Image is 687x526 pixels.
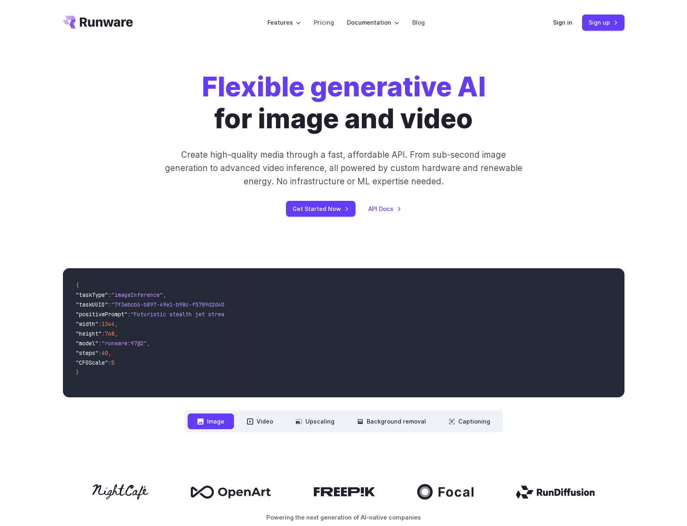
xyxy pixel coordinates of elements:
[163,291,166,298] span: ,
[347,18,399,27] label: Documentation
[98,349,102,357] span: :
[76,349,98,357] span: "steps"
[76,369,79,376] span: }
[202,71,486,135] h1: for image and video
[76,330,102,337] span: "height"
[115,330,118,337] span: ,
[108,359,111,366] span: :
[102,330,105,337] span: :
[439,413,500,429] button: Captioning
[553,18,572,27] a: Sign in
[286,413,344,429] button: Upscaling
[164,148,523,188] p: Create high-quality media through a fast, affordable API. From sub-second image generation to adv...
[111,359,115,366] span: 5
[98,320,102,328] span: :
[368,204,401,213] a: API Docs
[286,201,355,217] a: Get Started Now
[127,311,131,318] span: :
[412,18,425,27] a: Blog
[267,18,301,27] label: Features
[98,340,102,347] span: :
[108,291,111,298] span: :
[111,291,163,298] span: "imageInference"
[108,301,111,308] span: :
[105,330,115,337] span: 768
[63,16,133,29] a: Go to /
[347,413,436,429] button: Background removal
[102,340,147,347] span: "runware:97@2"
[582,15,624,30] a: Sign up
[115,320,118,328] span: ,
[76,359,108,366] span: "CFGScale"
[76,291,108,298] span: "taskType"
[102,349,108,357] span: 40
[76,282,79,289] span: {
[111,301,234,308] span: "7f3ebcb6-b897-49e1-b98c-f5789d2d40d7"
[76,340,98,347] span: "model"
[76,301,108,308] span: "taskUUID"
[188,413,234,429] button: Image
[108,349,111,357] span: ,
[76,311,127,318] span: "positivePrompt"
[102,320,115,328] span: 1344
[131,311,424,318] span: "Futuristic stealth jet streaking through a neon-lit cityscape with glowing purple exhaust"
[76,320,98,328] span: "width"
[237,413,283,429] button: Video
[314,18,334,27] a: Pricing
[147,340,150,347] span: ,
[63,513,624,522] p: Powering the next generation of AI-native companies
[202,71,486,103] strong: Flexible generative AI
